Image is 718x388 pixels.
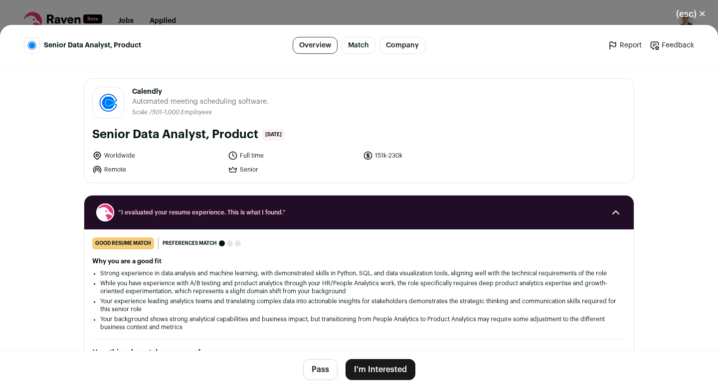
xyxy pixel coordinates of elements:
button: Pass [303,359,338,380]
a: Report [608,40,642,50]
div: good resume match [92,237,154,249]
a: Match [342,37,375,54]
span: Automated meeting scheduling software. [132,97,269,107]
li: Remote [92,165,222,175]
li: Strong experience in data analysis and machine learning, with demonstrated skills in Python, SQL,... [100,269,618,277]
li: Full time [228,151,358,161]
li: / [150,109,212,116]
span: Preferences match [163,238,217,248]
span: Calendly [132,87,269,97]
button: Close modal [664,3,718,25]
a: Feedback [650,40,694,50]
span: “I evaluated your resume experience. This is what I found.” [118,208,600,216]
a: Company [379,37,425,54]
a: Overview [293,37,338,54]
h1: Senior Data Analyst, Product [92,127,258,143]
img: a7915309c833d0db3969c62bc531feaeee9ef7bf6898959afd00f7909a9bfa35.jpg [93,87,124,118]
span: [DATE] [262,129,285,141]
img: a7915309c833d0db3969c62bc531feaeee9ef7bf6898959afd00f7909a9bfa35.jpg [24,38,39,53]
h2: Why you are a good fit [92,257,626,265]
li: Worldwide [92,151,222,161]
li: While you have experience with A/B testing and product analytics through your HR/People Analytics... [100,279,618,295]
h2: How this role matches your preferences [92,348,626,358]
li: Your experience leading analytics teams and translating complex data into actionable insights for... [100,297,618,313]
span: Senior Data Analyst, Product [44,40,141,50]
li: Senior [228,165,358,175]
li: 151k-230k [363,151,493,161]
span: 501-1,000 Employees [152,109,212,115]
li: Your background shows strong analytical capabilities and business impact, but transitioning from ... [100,315,618,331]
button: I'm Interested [346,359,415,380]
li: Scale [132,109,150,116]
